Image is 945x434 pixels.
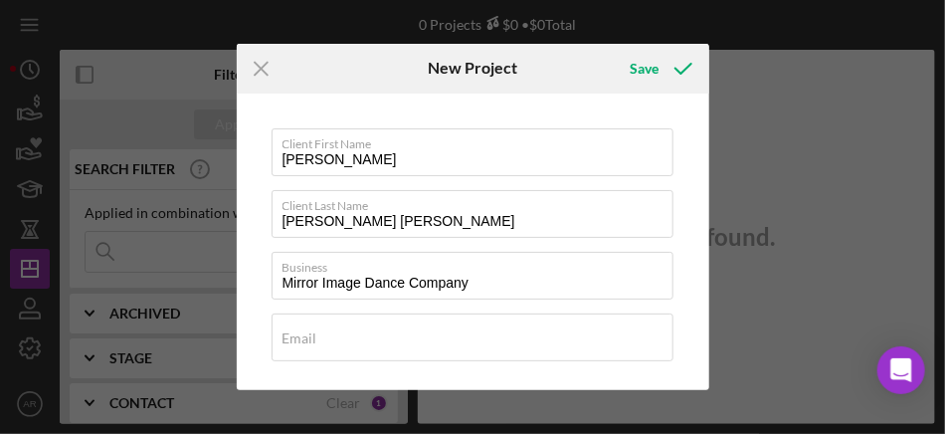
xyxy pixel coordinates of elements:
[283,129,673,151] label: Client First Name
[283,191,673,213] label: Client Last Name
[283,253,673,275] label: Business
[428,59,517,77] h6: New Project
[610,49,708,89] button: Save
[877,346,925,394] div: Open Intercom Messenger
[630,49,659,89] div: Save
[283,330,317,346] label: Email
